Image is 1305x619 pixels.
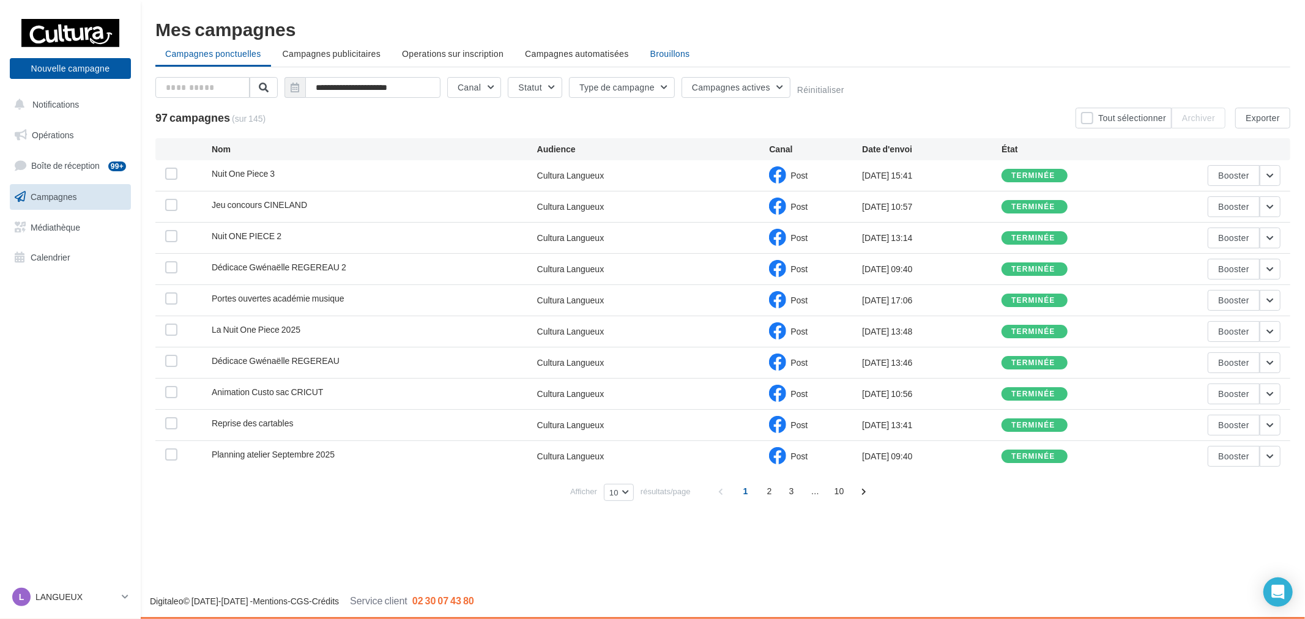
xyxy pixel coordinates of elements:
button: Booster [1208,384,1260,404]
a: Campagnes [7,184,133,210]
button: Booster [1208,165,1260,186]
span: Médiathèque [31,221,80,232]
div: Mes campagnes [155,20,1290,38]
div: [DATE] 17:06 [862,294,1002,306]
div: [DATE] 09:40 [862,263,1002,275]
button: Campagnes actives [682,77,790,98]
div: Cultura Langueux [537,357,604,369]
span: © [DATE]-[DATE] - - - [150,596,474,606]
div: Cultura Langueux [537,388,604,400]
span: Operations sur inscription [402,48,504,59]
span: Dédicace Gwénaëlle REGEREAU [212,355,340,366]
div: terminée [1011,203,1055,211]
span: Portes ouvertes académie musique [212,293,344,303]
span: 1 [736,481,756,501]
button: Booster [1208,321,1260,342]
span: Post [790,264,808,274]
span: 97 campagnes [155,111,230,124]
span: Post [790,232,808,243]
button: Canal [447,77,501,98]
button: Booster [1208,259,1260,280]
div: terminée [1011,421,1055,429]
span: Planning atelier Septembre 2025 [212,449,335,459]
div: terminée [1011,359,1055,367]
span: Post [790,388,808,399]
div: [DATE] 13:46 [862,357,1002,369]
div: [DATE] 10:57 [862,201,1002,213]
a: Calendrier [7,245,133,270]
a: Crédits [312,596,339,606]
button: Booster [1208,196,1260,217]
span: Service client [350,595,407,606]
div: État [1002,143,1141,155]
div: terminée [1011,234,1055,242]
div: Cultura Langueux [537,450,604,462]
span: 3 [782,481,801,501]
button: Réinitialiser [797,85,844,95]
button: Exporter [1235,108,1290,128]
span: résultats/page [641,486,691,497]
div: [DATE] 13:14 [862,232,1002,244]
div: terminée [1011,172,1055,180]
div: Cultura Langueux [537,201,604,213]
span: Post [790,201,808,212]
div: Cultura Langueux [537,294,604,306]
span: Campagnes publicitaires [283,48,381,59]
div: Audience [537,143,770,155]
div: Canal [769,143,862,155]
button: Tout sélectionner [1076,108,1172,128]
span: Boîte de réception [31,160,100,171]
div: [DATE] 09:40 [862,450,1002,462]
p: LANGUEUX [35,591,117,603]
button: 10 [604,484,634,501]
div: Date d'envoi [862,143,1002,155]
span: Post [790,170,808,180]
div: terminée [1011,328,1055,336]
div: Cultura Langueux [537,232,604,244]
span: 02 30 07 43 80 [412,595,474,606]
div: 99+ [108,161,126,171]
a: Mentions [253,596,288,606]
button: Notifications [7,92,128,117]
span: Jeu concours CINELAND [212,199,307,210]
div: Open Intercom Messenger [1263,577,1293,607]
span: 2 [760,481,779,501]
a: Boîte de réception99+ [7,152,133,179]
span: Calendrier [31,252,70,262]
a: L LANGUEUX [10,585,131,609]
button: Booster [1208,352,1260,373]
button: Type de campagne [569,77,675,98]
span: Campagnes actives [692,82,770,92]
div: terminée [1011,390,1055,398]
span: Reprise des cartables [212,418,294,428]
a: Digitaleo [150,596,183,606]
div: Cultura Langueux [537,169,604,182]
span: Dédicace Gwénaëlle REGEREAU 2 [212,262,346,272]
div: terminée [1011,265,1055,273]
span: Post [790,357,808,368]
button: Booster [1208,415,1260,436]
div: [DATE] 15:41 [862,169,1002,182]
div: [DATE] 13:41 [862,419,1002,431]
a: Médiathèque [7,215,133,240]
span: Post [790,295,808,305]
a: CGS [291,596,309,606]
span: La Nuit One Piece 2025 [212,324,300,335]
div: Cultura Langueux [537,263,604,275]
span: Nuit One Piece 3 [212,168,275,179]
span: Afficher [570,486,597,497]
span: Notifications [32,99,79,109]
span: Post [790,451,808,461]
span: ... [806,481,825,501]
div: terminée [1011,453,1055,461]
span: 10 [609,487,619,497]
div: terminée [1011,297,1055,305]
button: Booster [1208,228,1260,248]
span: Brouillons [650,48,690,59]
span: L [19,591,24,603]
div: Cultura Langueux [537,325,604,338]
span: 10 [830,481,849,501]
span: Campagnes automatisées [525,48,628,59]
button: Statut [508,77,562,98]
div: [DATE] 10:56 [862,388,1002,400]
